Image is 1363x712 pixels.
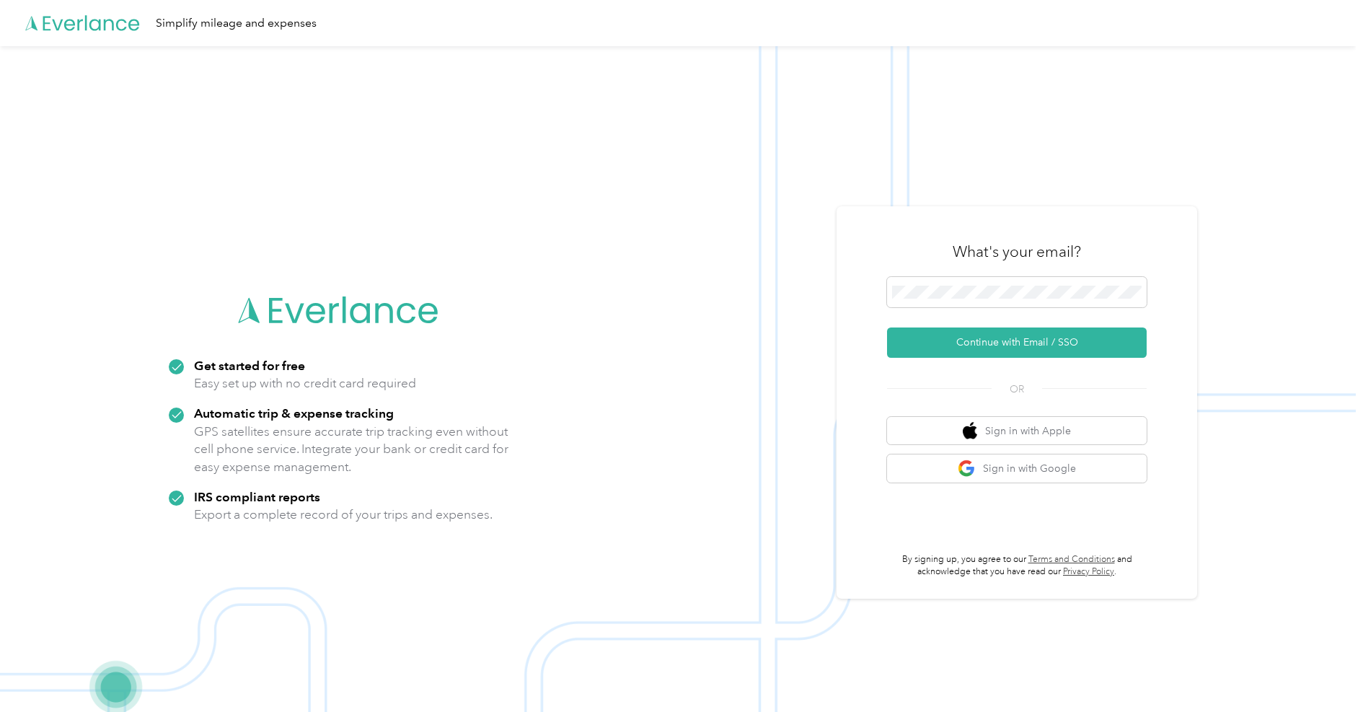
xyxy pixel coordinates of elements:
[194,374,416,392] p: Easy set up with no credit card required
[887,328,1147,358] button: Continue with Email / SSO
[194,405,394,421] strong: Automatic trip & expense tracking
[963,422,977,440] img: apple logo
[887,553,1147,579] p: By signing up, you agree to our and acknowledge that you have read our .
[992,382,1042,397] span: OR
[1282,631,1363,712] iframe: Everlance-gr Chat Button Frame
[194,489,320,504] strong: IRS compliant reports
[194,423,509,476] p: GPS satellites ensure accurate trip tracking even without cell phone service. Integrate your bank...
[1063,566,1114,577] a: Privacy Policy
[194,358,305,373] strong: Get started for free
[194,506,493,524] p: Export a complete record of your trips and expenses.
[1028,554,1115,565] a: Terms and Conditions
[958,460,976,478] img: google logo
[887,417,1147,445] button: apple logoSign in with Apple
[953,242,1081,262] h3: What's your email?
[887,454,1147,483] button: google logoSign in with Google
[156,14,317,32] div: Simplify mileage and expenses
